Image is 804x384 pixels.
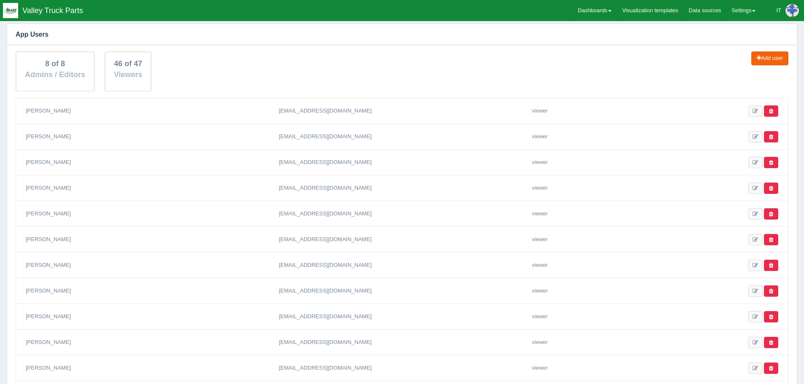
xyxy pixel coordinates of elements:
[776,2,781,19] div: IT
[22,362,276,374] div: [PERSON_NAME]
[528,310,655,323] div: viewer
[528,336,655,349] div: viewer
[25,59,85,80] div: 8 of 8
[276,130,529,143] div: [EMAIL_ADDRESS][DOMAIN_NAME]
[22,259,276,271] div: [PERSON_NAME]
[276,285,529,297] div: [EMAIL_ADDRESS][DOMAIN_NAME]
[114,70,143,79] span: Viewers
[276,362,529,374] div: [EMAIL_ADDRESS][DOMAIN_NAME]
[276,156,529,169] div: [EMAIL_ADDRESS][DOMAIN_NAME]
[22,233,276,246] div: [PERSON_NAME]
[276,336,529,349] div: [EMAIL_ADDRESS][DOMAIN_NAME]
[528,130,655,143] div: viewer
[22,6,83,15] span: Valley Truck Parts
[22,207,276,220] div: [PERSON_NAME]
[785,4,799,17] img: Profile Picture
[751,51,788,65] a: Add user
[22,285,276,297] div: [PERSON_NAME]
[528,182,655,194] div: viewer
[528,105,655,117] div: viewer
[276,310,529,323] div: [EMAIL_ADDRESS][DOMAIN_NAME]
[114,59,143,80] div: 46 of 47
[276,259,529,271] div: [EMAIL_ADDRESS][DOMAIN_NAME]
[528,233,655,246] div: viewer
[276,207,529,220] div: [EMAIL_ADDRESS][DOMAIN_NAME]
[25,70,85,79] span: Admins / Editors
[22,130,276,143] div: [PERSON_NAME]
[528,362,655,374] div: viewer
[22,182,276,194] div: [PERSON_NAME]
[7,24,797,45] h3: App Users
[276,105,529,117] div: [EMAIL_ADDRESS][DOMAIN_NAME]
[528,207,655,220] div: viewer
[528,156,655,169] div: viewer
[3,3,18,18] img: q1blfpkbivjhsugxdrfq.png
[528,259,655,271] div: viewer
[22,105,276,117] div: [PERSON_NAME]
[22,156,276,169] div: [PERSON_NAME]
[528,285,655,297] div: viewer
[22,336,276,349] div: [PERSON_NAME]
[22,310,276,323] div: [PERSON_NAME]
[276,182,529,194] div: [EMAIL_ADDRESS][DOMAIN_NAME]
[276,233,529,246] div: [EMAIL_ADDRESS][DOMAIN_NAME]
